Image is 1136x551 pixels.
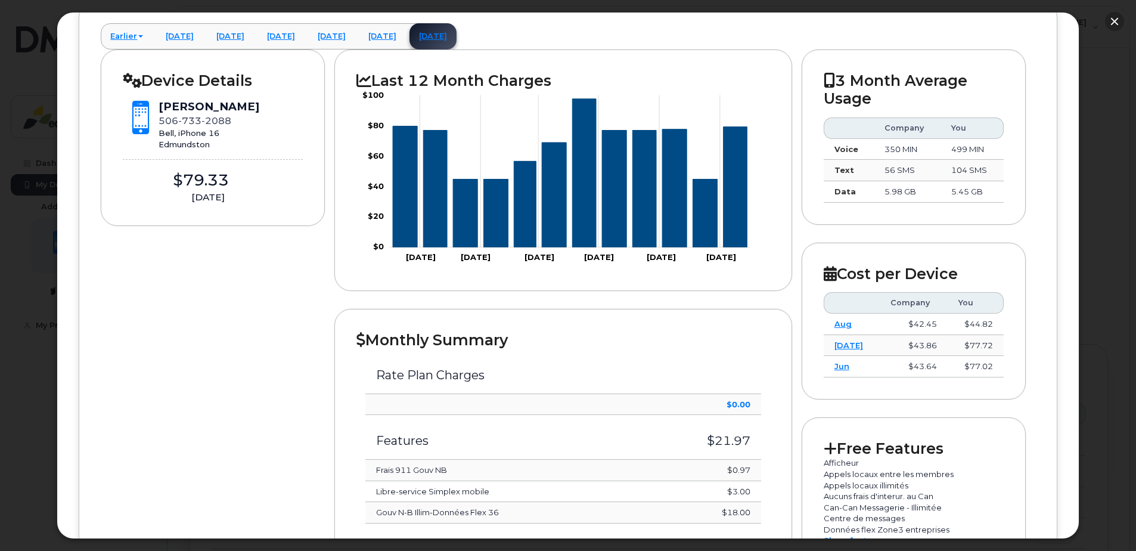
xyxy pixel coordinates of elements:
td: Libre-service Simplex mobile [365,481,638,503]
td: $3.00 [638,481,761,503]
strong: $0.00 [727,400,750,409]
td: Frais 911 Gouv NB [365,460,638,481]
h3: Features [376,434,628,447]
td: Gouv N-B Illim-Données Flex 36 [365,502,638,524]
a: Show features [824,535,886,545]
p: Centre de messages [824,513,1004,524]
p: Appels locaux entre les membres [824,469,1004,480]
p: Afficheur [824,457,1004,469]
td: $0.97 [638,460,761,481]
p: Can-Can Messagerie - Illimitée [824,502,1004,513]
h3: $21.97 [649,434,750,447]
p: Données flex Zone3 entreprises [824,524,1004,535]
h2: Free Features [824,439,1004,457]
td: $18.00 [638,502,761,524]
h3: Device Usage [365,538,761,551]
p: Appels locaux illimités [824,480,1004,491]
p: Aucuns frais d'interur. au Can [824,491,1004,502]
